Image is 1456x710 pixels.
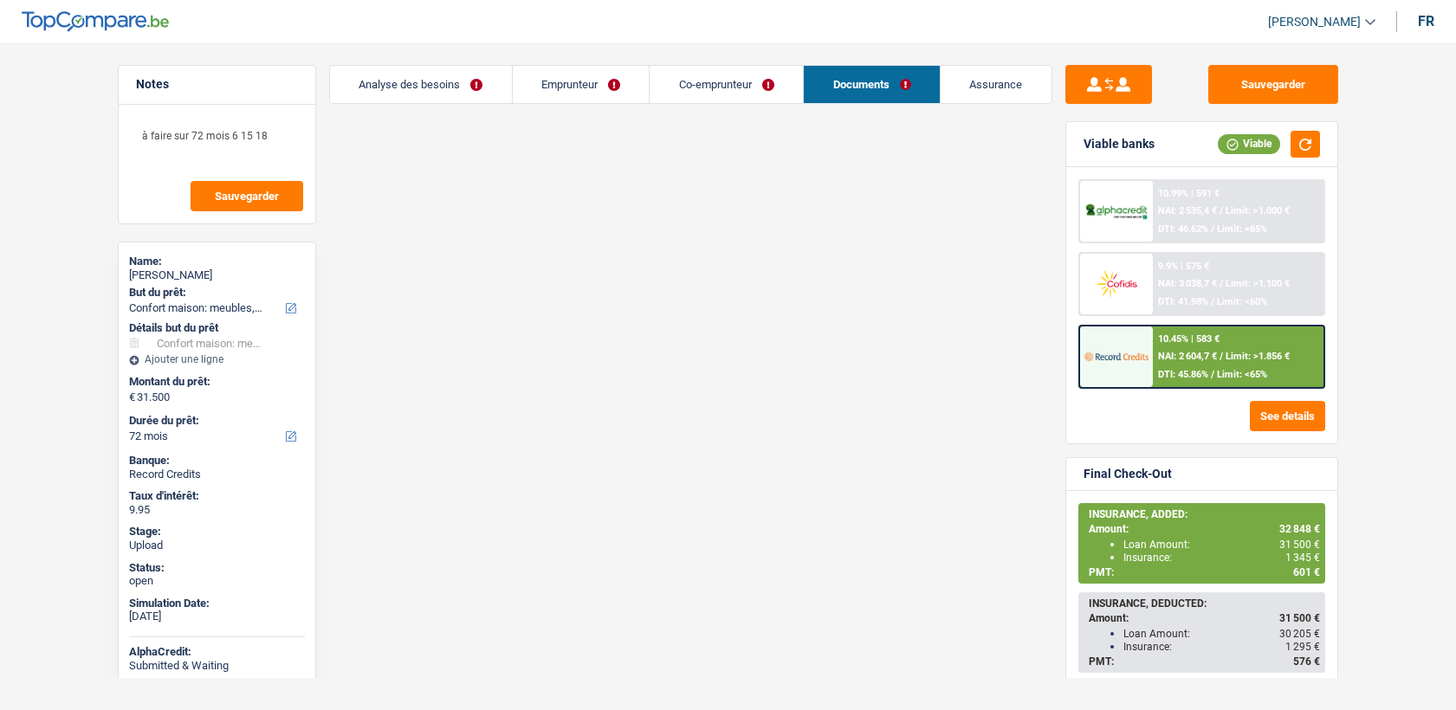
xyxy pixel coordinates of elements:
div: Stage: [129,525,305,539]
div: Upload [129,539,305,552]
span: / [1220,278,1223,289]
span: 1 345 € [1285,552,1320,564]
span: 31 500 € [1279,612,1320,624]
span: Limit: <65% [1217,369,1267,380]
div: INSURANCE, ADDED: [1089,508,1320,520]
span: 601 € [1293,566,1320,578]
img: Record Credits [1084,340,1149,372]
span: DTI: 41.98% [1158,296,1208,307]
span: [PERSON_NAME] [1268,15,1361,29]
span: Limit: <60% [1217,296,1267,307]
img: Cofidis [1084,268,1149,300]
span: Limit: >1.856 € [1226,351,1290,362]
a: Assurance [941,66,1052,103]
img: TopCompare Logo [22,11,169,32]
span: Sauvegarder [215,190,279,202]
div: 10.45% | 583 € [1158,333,1220,345]
span: 30 205 € [1279,628,1320,640]
div: Submitted & Waiting [129,659,305,673]
a: [PERSON_NAME] [1254,8,1375,36]
button: Sauvegarder [191,181,303,211]
span: NAI: 2 535,4 € [1158,205,1217,216]
span: NAI: 2 604,7 € [1158,351,1217,362]
div: Loan Amount: [1123,628,1320,640]
div: Ajouter une ligne [129,353,305,365]
div: PMT: [1089,566,1320,578]
span: DTI: 46.62% [1158,223,1208,235]
div: Viable [1218,134,1280,153]
div: Banque: [129,454,305,468]
div: [PERSON_NAME] [129,268,305,282]
div: AlphaCredit: [129,645,305,659]
div: Amount: [1089,523,1320,535]
div: Taux d'intérêt: [129,489,305,503]
div: Viable banks [1084,137,1155,152]
span: Limit: <65% [1217,223,1267,235]
div: Status: [129,561,305,575]
a: Analyse des besoins [330,66,512,103]
button: See details [1250,401,1325,431]
div: Record Credits [129,468,305,481]
div: Name: [129,255,305,268]
div: open [129,574,305,588]
a: Documents [804,66,940,103]
label: Montant du prêt: [129,375,301,389]
span: / [1211,296,1214,307]
label: Durée du prêt: [129,414,301,428]
span: NAI: 3 038,7 € [1158,278,1217,289]
span: 1 295 € [1285,641,1320,653]
div: fr [1418,13,1434,29]
div: Amount: [1089,612,1320,624]
div: 9.9% | 575 € [1158,261,1209,272]
div: Loan Amount: [1123,539,1320,551]
img: AlphaCredit [1084,202,1149,222]
span: / [1220,351,1223,362]
div: Insurance: [1123,641,1320,653]
span: € [129,390,135,404]
div: Final Check-Out [1084,467,1172,481]
a: Co-emprunteur [650,66,803,103]
a: Emprunteur [513,66,650,103]
span: 576 € [1293,655,1320,668]
span: / [1220,205,1223,216]
span: / [1211,369,1214,380]
label: But du prêt: [129,286,301,300]
button: Sauvegarder [1208,65,1338,104]
span: Limit: >1.000 € [1226,205,1290,216]
div: [DATE] [129,610,305,623]
span: Limit: >1.100 € [1226,278,1290,289]
span: 31 500 € [1279,539,1320,551]
div: 10.99% | 591 € [1158,188,1220,199]
span: 32 848 € [1279,523,1320,535]
div: PMT: [1089,655,1320,668]
span: DTI: 45.86% [1158,369,1208,380]
div: Insurance: [1123,552,1320,564]
div: Détails but du prêt [129,321,305,335]
div: INSURANCE, DEDUCTED: [1089,597,1320,610]
div: 9.95 [129,503,305,517]
h5: Notes [136,77,298,92]
span: / [1211,223,1214,235]
div: Simulation Date: [129,597,305,610]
